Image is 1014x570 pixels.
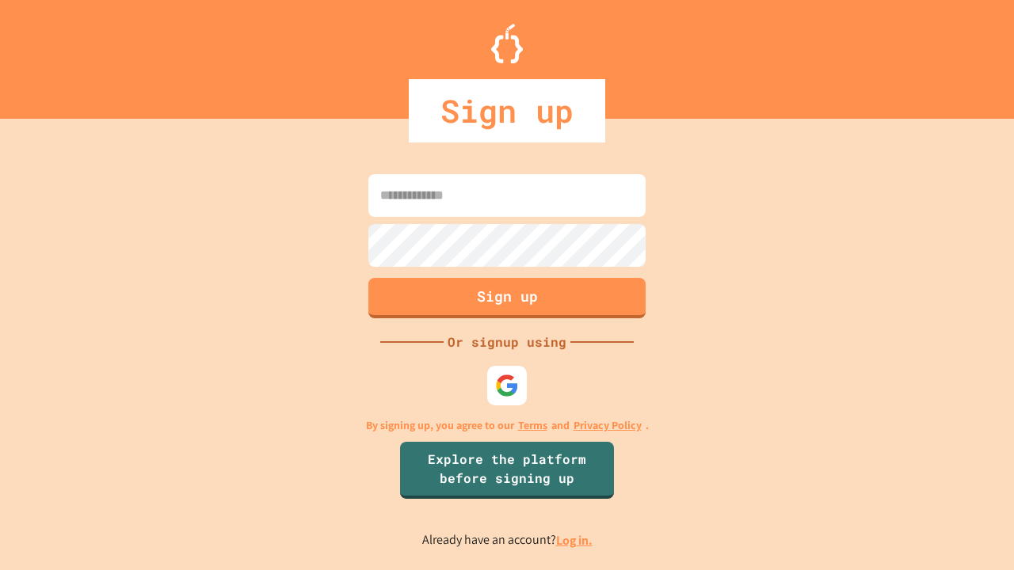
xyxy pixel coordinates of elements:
[491,24,523,63] img: Logo.svg
[422,530,593,550] p: Already have an account?
[518,417,547,434] a: Terms
[947,507,998,554] iframe: chat widget
[882,438,998,505] iframe: chat widget
[495,374,519,397] img: google-icon.svg
[574,417,642,434] a: Privacy Policy
[556,532,593,549] a: Log in.
[400,442,614,499] a: Explore the platform before signing up
[444,332,570,351] div: Or signup using
[409,79,605,142] div: Sign up
[366,417,649,434] p: By signing up, you agree to our and .
[368,278,646,318] button: Sign up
